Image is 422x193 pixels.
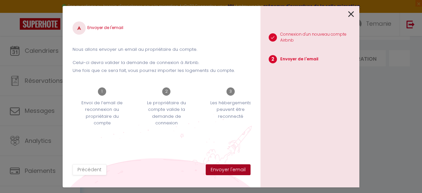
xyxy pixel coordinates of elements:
[162,87,170,96] span: 2
[5,3,25,22] button: Ouvrir le widget de chat LiveChat
[73,59,251,66] p: Celui-ci devra valider la demande de connexion à Airbnb.
[73,164,106,176] button: Précédent
[77,100,128,127] p: Envoi de l’email de reconnexion au propriétaire du compte
[73,67,251,74] p: Une fois que ce sera fait, vous pourrez importer les logements du compte.
[226,87,235,96] span: 3
[141,100,192,127] p: Le propriétaire du compte valide la demande de connexion
[98,87,106,96] span: 1
[73,21,251,35] h4: Envoyer de l'email
[280,56,318,62] p: Envoyer de l'email
[73,46,251,53] p: Nous allons envoyer un email au propriétaire du compte.
[269,55,277,63] span: 2
[206,164,251,176] button: Envoyer l'email
[205,100,256,120] p: Les hébergements peuvent être reconnecté
[280,31,360,44] p: Connexion d'un nouveau compte Airbnb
